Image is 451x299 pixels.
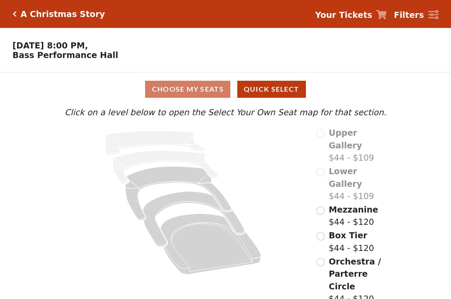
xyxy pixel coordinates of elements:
[329,166,362,189] span: Lower Gallery
[329,205,378,214] span: Mezzanine
[113,151,219,184] path: Lower Gallery - Seats Available: 0
[329,127,389,164] label: $44 - $109
[160,214,261,275] path: Orchestra / Parterre Circle - Seats Available: 189
[13,11,17,17] a: Click here to go back to filters
[329,257,381,291] span: Orchestra / Parterre Circle
[315,9,387,21] a: Your Tickets
[394,9,438,21] a: Filters
[237,81,306,98] button: Quick Select
[105,131,205,155] path: Upper Gallery - Seats Available: 0
[329,203,378,228] label: $44 - $120
[21,9,105,19] h5: A Christmas Story
[394,10,424,20] strong: Filters
[329,230,367,240] span: Box Tier
[329,229,374,254] label: $44 - $120
[315,10,372,20] strong: Your Tickets
[329,128,362,150] span: Upper Gallery
[329,165,389,203] label: $44 - $109
[62,106,389,119] p: Click on a level below to open the Select Your Own Seat map for that section.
